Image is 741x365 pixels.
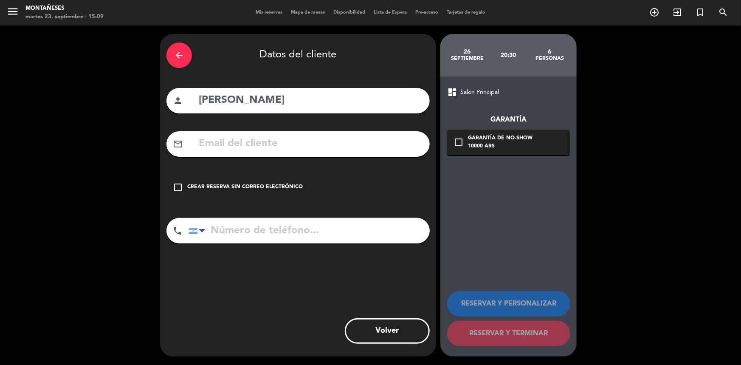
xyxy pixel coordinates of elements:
div: Crear reserva sin correo electrónico [187,183,303,192]
button: Volver [345,318,430,344]
span: Salon Principal [460,88,499,97]
i: arrow_back [174,50,184,60]
span: Pre-acceso [411,10,442,15]
i: turned_in_not [695,7,705,17]
span: Lista de Espera [369,10,411,15]
span: Mis reservas [251,10,287,15]
div: 6 [529,48,570,55]
div: Montañeses [25,4,104,13]
i: check_box_outline_blank [454,137,464,147]
div: Datos del cliente [166,40,430,70]
span: Disponibilidad [329,10,369,15]
i: phone [172,226,183,236]
input: Email del cliente [198,135,423,153]
i: menu [6,5,19,18]
span: Tarjetas de regalo [442,10,490,15]
span: dashboard [447,87,457,97]
div: Argentina: +54 [189,218,208,243]
div: Garantía de no-show [468,134,533,143]
i: person [173,96,183,106]
div: 20:30 [488,40,529,70]
div: septiembre [447,55,488,62]
i: exit_to_app [672,7,682,17]
div: Garantía [447,114,570,125]
span: Mapa de mesas [287,10,329,15]
i: search [718,7,728,17]
div: 26 [447,48,488,55]
i: add_circle_outline [649,7,659,17]
i: mail_outline [173,139,183,149]
i: check_box_outline_blank [173,182,183,192]
button: RESERVAR Y TERMINAR [447,321,570,346]
button: RESERVAR Y PERSONALIZAR [447,291,570,317]
button: menu [6,5,19,21]
input: Número de teléfono... [189,218,430,243]
div: personas [529,55,570,62]
input: Nombre del cliente [198,92,423,109]
div: 10000 ARS [468,142,533,151]
div: martes 23. septiembre - 15:09 [25,13,104,21]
